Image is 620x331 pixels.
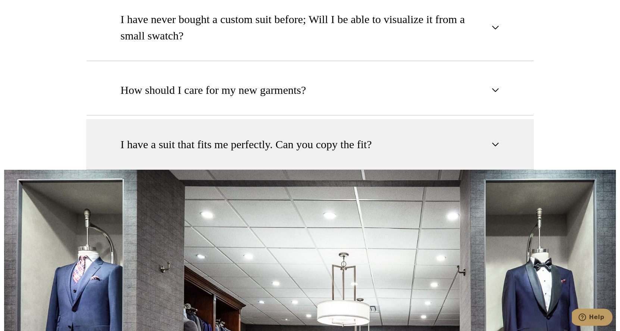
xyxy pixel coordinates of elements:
[120,136,372,153] span: I have a suit that fits me perfectly. Can you copy the fit?
[120,11,487,44] span: I have never bought a custom suit before; Will I be able to visualize it from a small swatch?
[120,82,306,98] span: How should I care for my new garments?
[86,119,534,170] button: I have a suit that fits me perfectly. Can you copy the fit?
[86,65,534,115] button: How should I care for my new garments?
[572,309,613,327] iframe: Opens a widget where you can chat to one of our agents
